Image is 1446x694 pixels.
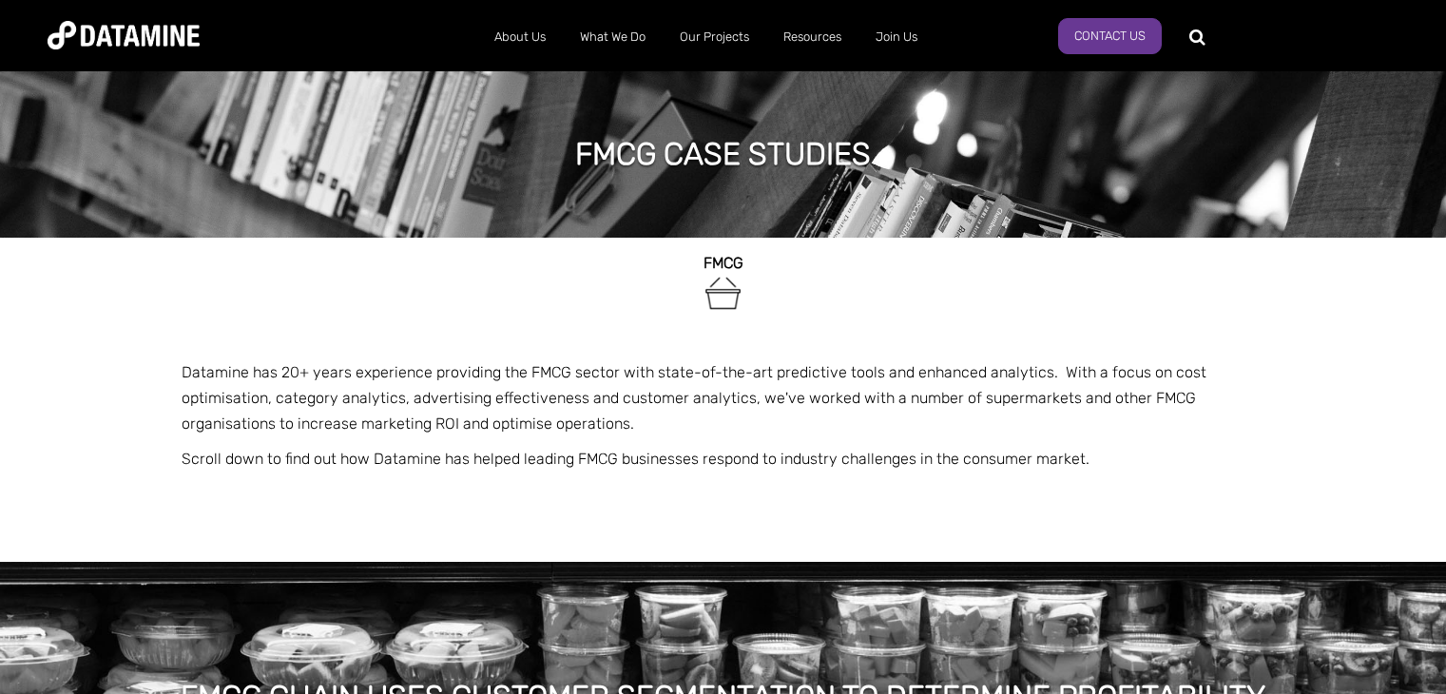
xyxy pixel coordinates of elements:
[766,12,858,62] a: Resources
[182,359,1265,437] p: Datamine has 20+ years experience providing the FMCG sector with state-of-the-art predictive tool...
[663,12,766,62] a: Our Projects
[48,21,200,49] img: Datamine
[1058,18,1162,54] a: Contact Us
[575,133,871,175] h1: FMCG case studies
[702,272,744,315] img: FMCG-1
[182,446,1265,472] p: Scroll down to find out how Datamine has helped leading FMCG businesses respond to industry chall...
[182,255,1265,272] h2: FMCG
[477,12,563,62] a: About Us
[858,12,935,62] a: Join Us
[563,12,663,62] a: What We Do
